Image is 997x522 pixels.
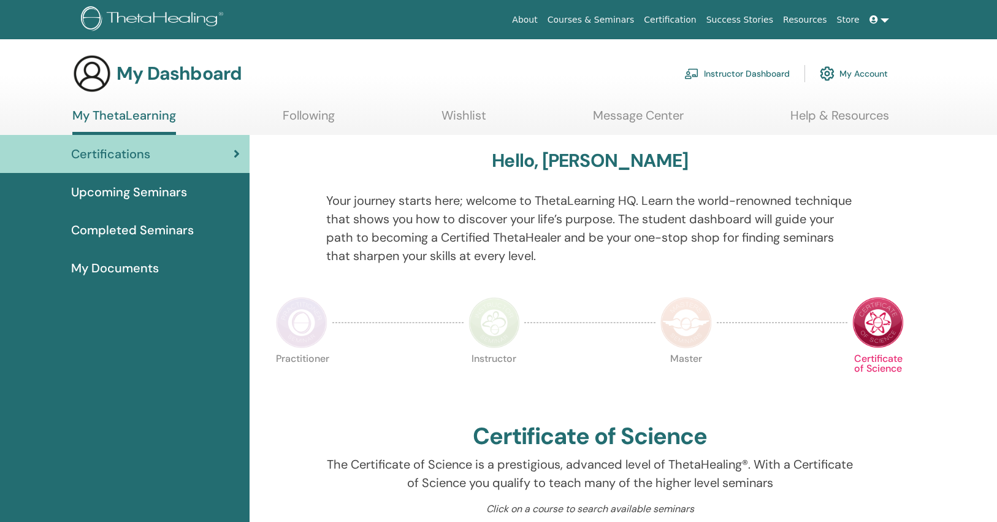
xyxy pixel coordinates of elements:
img: chalkboard-teacher.svg [684,68,699,79]
img: cog.svg [820,63,835,84]
p: Instructor [468,354,520,405]
a: Following [283,108,335,132]
img: Instructor [468,297,520,348]
a: Certification [639,9,701,31]
p: Your journey starts here; welcome to ThetaLearning HQ. Learn the world-renowned technique that sh... [326,191,854,265]
span: Completed Seminars [71,221,194,239]
a: Store [832,9,865,31]
a: Success Stories [701,9,778,31]
p: Master [660,354,712,405]
h3: Hello, [PERSON_NAME] [492,150,688,172]
p: Practitioner [276,354,327,405]
h3: My Dashboard [117,63,242,85]
p: Certificate of Science [852,354,904,405]
a: Wishlist [441,108,486,132]
img: logo.png [81,6,227,34]
h2: Certificate of Science [473,423,707,451]
img: generic-user-icon.jpg [72,54,112,93]
a: My Account [820,60,888,87]
span: My Documents [71,259,159,277]
p: Click on a course to search available seminars [326,502,854,516]
img: Practitioner [276,297,327,348]
a: My ThetaLearning [72,108,176,135]
a: Message Center [593,108,684,132]
a: Courses & Seminars [543,9,640,31]
span: Certifications [71,145,150,163]
a: About [507,9,542,31]
p: The Certificate of Science is a prestigious, advanced level of ThetaHealing®. With a Certificate ... [326,455,854,492]
span: Upcoming Seminars [71,183,187,201]
img: Master [660,297,712,348]
a: Instructor Dashboard [684,60,790,87]
a: Resources [778,9,832,31]
img: Certificate of Science [852,297,904,348]
a: Help & Resources [790,108,889,132]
